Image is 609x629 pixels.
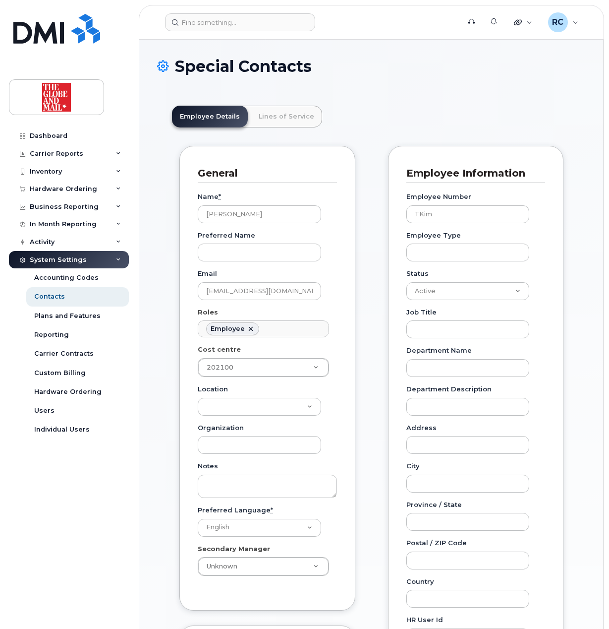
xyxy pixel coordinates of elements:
[406,615,443,625] label: HR user id
[406,384,492,394] label: Department Description
[406,500,462,509] label: Province / State
[211,325,245,333] div: Employee
[198,308,218,317] label: Roles
[406,192,471,201] label: Employee Number
[207,364,233,371] span: 202100
[198,359,329,377] a: 202100
[198,505,273,515] label: Preferred Language
[406,346,472,355] label: Department Name
[406,269,429,278] label: Status
[219,192,221,200] abbr: required
[198,231,255,240] label: Preferred Name
[198,544,270,554] label: Secondary Manager
[406,577,434,586] label: Country
[198,345,241,354] label: Cost centre
[198,423,244,433] label: Organization
[198,192,221,201] label: Name
[198,461,218,471] label: Notes
[406,423,437,433] label: Address
[198,269,217,278] label: Email
[271,506,273,514] abbr: required
[198,167,330,180] h3: General
[406,461,420,471] label: City
[406,231,461,240] label: Employee Type
[251,106,322,127] a: Lines of Service
[198,558,329,575] a: Unknown
[198,384,228,394] label: Location
[157,58,586,75] h1: Special Contacts
[406,167,538,180] h3: Employee Information
[201,562,237,571] span: Unknown
[406,538,467,548] label: Postal / ZIP Code
[406,308,437,317] label: Job Title
[172,106,248,127] a: Employee Details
